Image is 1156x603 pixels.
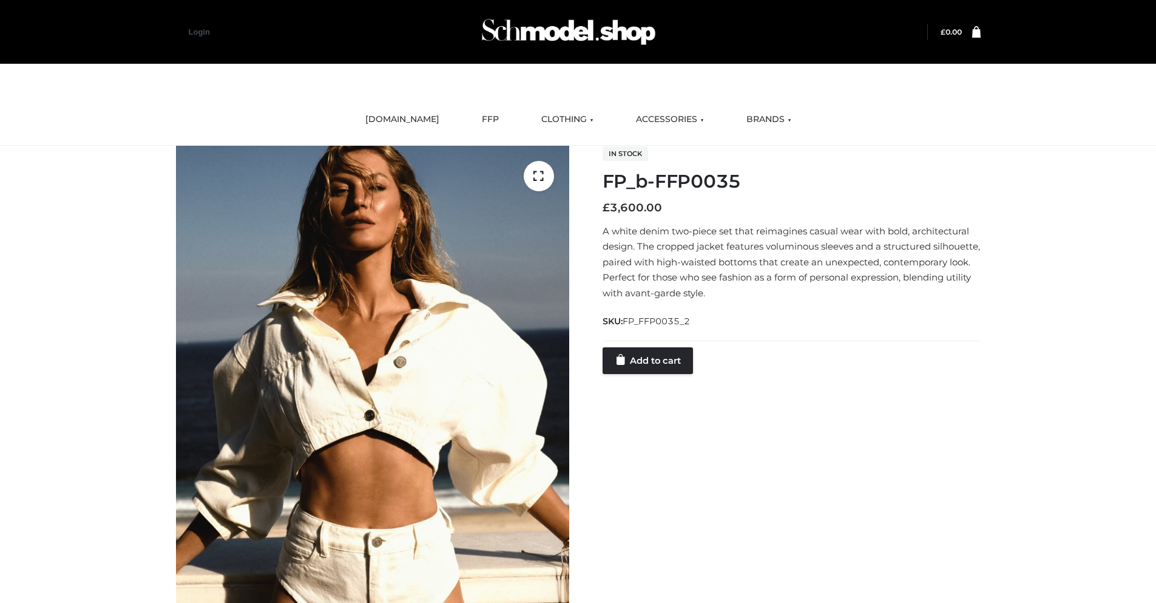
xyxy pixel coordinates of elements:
a: Login [189,27,210,36]
a: FFP [473,106,508,133]
a: Add to cart [603,347,693,374]
a: CLOTHING [532,106,603,133]
bdi: 0.00 [941,27,962,36]
a: [DOMAIN_NAME] [356,106,448,133]
span: £ [603,201,610,214]
a: ACCESSORIES [627,106,713,133]
p: A white denim two-piece set that reimagines casual wear with bold, architectural design. The crop... [603,223,981,301]
span: SKU: [603,314,691,329]
bdi: 3,600.00 [603,201,662,214]
a: BRANDS [737,106,800,133]
a: £0.00 [941,27,962,36]
span: £ [941,27,945,36]
h1: FP_b-FFP0035 [603,171,981,192]
span: In stock [603,146,648,161]
img: Schmodel Admin 964 [478,8,660,56]
span: FP_FFP0035_2 [623,316,690,327]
